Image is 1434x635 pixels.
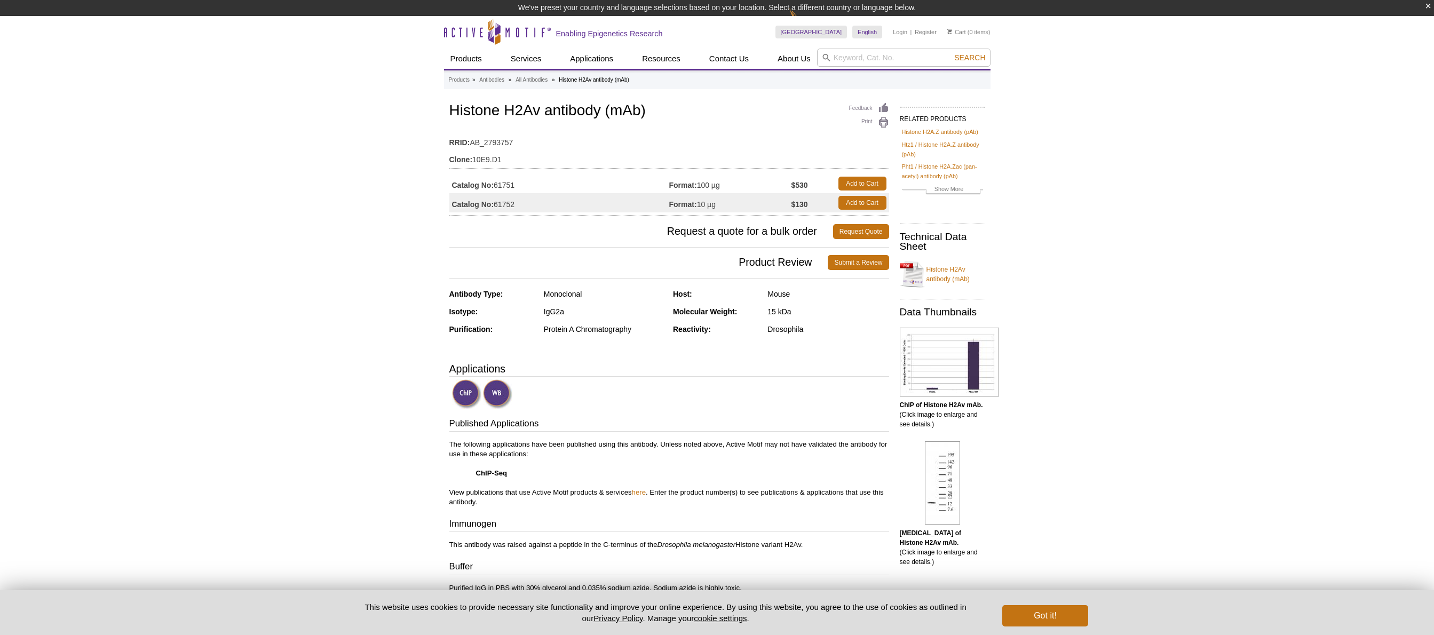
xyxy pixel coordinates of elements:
h2: RELATED PRODUCTS [900,107,985,126]
img: Histone H2Av antibody (mAb) tested by ChIP. [900,328,999,396]
a: Products [444,49,488,69]
p: (Click image to enlarge and see details.) [900,400,985,429]
input: Keyword, Cat. No. [817,49,991,67]
img: Western Blot Validated [483,379,512,409]
li: Histone H2Av antibody (mAb) [559,77,629,83]
div: IgG2a [544,307,665,316]
a: Histone H2Av antibody (mAb) [900,258,985,290]
strong: Format: [669,200,697,209]
strong: Catalog No: [452,200,494,209]
b: [MEDICAL_DATA] of Histone H2Av mAb. [900,529,962,546]
td: 61752 [449,193,669,212]
strong: Clone: [449,155,473,164]
span: Request a quote for a bulk order [449,224,833,239]
a: Show More [902,184,983,196]
a: Feedback [849,102,889,114]
strong: Molecular Weight: [673,307,737,316]
p: This antibody was raised against a peptide in the C-terminus of the Histone variant H2Av. [449,540,889,550]
a: Submit a Review [828,255,889,270]
div: Mouse [767,289,889,299]
a: [GEOGRAPHIC_DATA] [775,26,847,38]
td: AB_2793757 [449,131,889,148]
strong: Host: [673,290,692,298]
a: Privacy Policy [593,614,643,623]
div: 15 kDa [767,307,889,316]
strong: ChIP-Seq [476,469,508,477]
button: Search [951,53,988,62]
h3: Published Applications [449,417,889,432]
strong: RRID: [449,138,470,147]
h2: Data Thumbnails [900,307,985,317]
a: Products [449,75,470,85]
strong: Isotype: [449,307,478,316]
strong: $530 [791,180,807,190]
a: Htz1 / Histone H2A.Z antibody (pAb) [902,140,983,159]
h2: Enabling Epigenetics Research [556,29,663,38]
strong: Catalog No: [452,180,494,190]
h1: Histone H2Av antibody (mAb) [449,102,889,121]
a: Add to Cart [838,196,886,210]
img: ChIP Validated [452,379,481,409]
h3: Immunogen [449,518,889,533]
a: Applications [564,49,620,69]
a: All Antibodies [516,75,548,85]
strong: Antibody Type: [449,290,503,298]
a: Resources [636,49,687,69]
li: (0 items) [947,26,991,38]
a: Request Quote [833,224,889,239]
div: Protein A Chromatography [544,324,665,334]
li: | [910,26,912,38]
a: here [632,488,646,496]
img: Change Here [789,8,818,33]
a: Register [915,28,937,36]
img: Histone H2Av antibody (mAb) tested by Western blot. [925,441,960,525]
b: ChIP of Histone H2Av mAb. [900,401,983,409]
li: » [509,77,512,83]
h3: Applications [449,361,889,377]
a: Login [893,28,907,36]
i: Drosophila melanogaster [657,541,735,549]
strong: Format: [669,180,697,190]
h3: Buffer [449,560,889,575]
li: » [472,77,476,83]
span: Product Review [449,255,828,270]
div: Drosophila [767,324,889,334]
a: English [852,26,882,38]
strong: $130 [791,200,807,209]
strong: Reactivity: [673,325,711,334]
a: Services [504,49,548,69]
p: This website uses cookies to provide necessary site functionality and improve your online experie... [346,601,985,624]
td: 10E9.D1 [449,148,889,165]
td: 10 µg [669,193,791,212]
a: Add to Cart [838,177,886,190]
h2: Technical Data Sheet [900,232,985,251]
a: About Us [771,49,817,69]
a: Antibodies [479,75,504,85]
button: Got it! [1002,605,1088,626]
button: cookie settings [694,614,747,623]
p: The following applications have been published using this antibody. Unless noted above, Active Mo... [449,440,889,507]
li: » [552,77,555,83]
a: Pht1 / Histone H2A.Zac (pan-acetyl) antibody (pAb) [902,162,983,181]
td: 100 µg [669,174,791,193]
div: Monoclonal [544,289,665,299]
p: (Click image to enlarge and see details.) [900,528,985,567]
a: Print [849,117,889,129]
td: 61751 [449,174,669,193]
a: Cart [947,28,966,36]
a: Contact Us [703,49,755,69]
p: Purified IgG in PBS with 30% glycerol and 0.035% sodium azide. Sodium azide is highly toxic. [449,583,889,593]
img: Your Cart [947,29,952,34]
strong: Purification: [449,325,493,334]
a: Histone H2A.Z antibody (pAb) [902,127,978,137]
span: Search [954,53,985,62]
